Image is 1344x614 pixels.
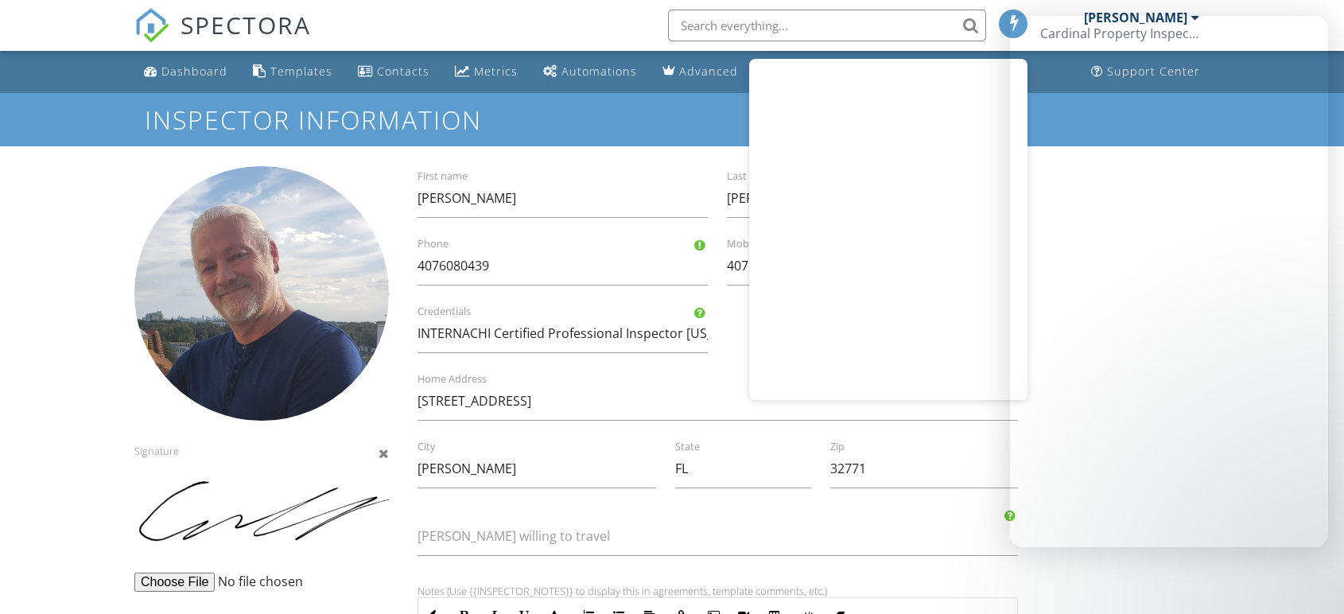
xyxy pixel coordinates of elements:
div: Metrics [474,64,518,79]
span: SPECTORA [181,8,311,41]
img: The Best Home Inspection Software - Spectora [134,8,169,43]
img: signature.png [134,463,389,568]
a: SPECTORA [134,21,311,55]
div: Contacts [377,64,429,79]
div: Dashboard [161,64,227,79]
label: Mobile phone [727,237,1036,251]
a: Templates [247,57,339,87]
input: Search everything... [668,10,986,41]
div: Templates [270,64,332,79]
div: Advanced [679,64,738,79]
a: Dashboard [138,57,234,87]
div: [PERSON_NAME] [1084,10,1187,25]
div: Automations [561,64,637,79]
iframe: Intercom live chat [1010,16,1328,547]
a: Metrics [449,57,524,87]
label: Phone [418,237,727,251]
a: Advanced [656,57,744,87]
iframe: Intercom live chat [1290,560,1328,598]
div: Signature [134,166,389,457]
a: Contacts [352,57,436,87]
a: Settings [757,57,833,87]
a: Automations (Basic) [537,57,643,87]
h1: Inspector Information [145,106,1199,134]
div: Notes (Use {{INSPECTOR_NOTES}} to display this in agreements, template comments, etc.) [418,585,1018,597]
